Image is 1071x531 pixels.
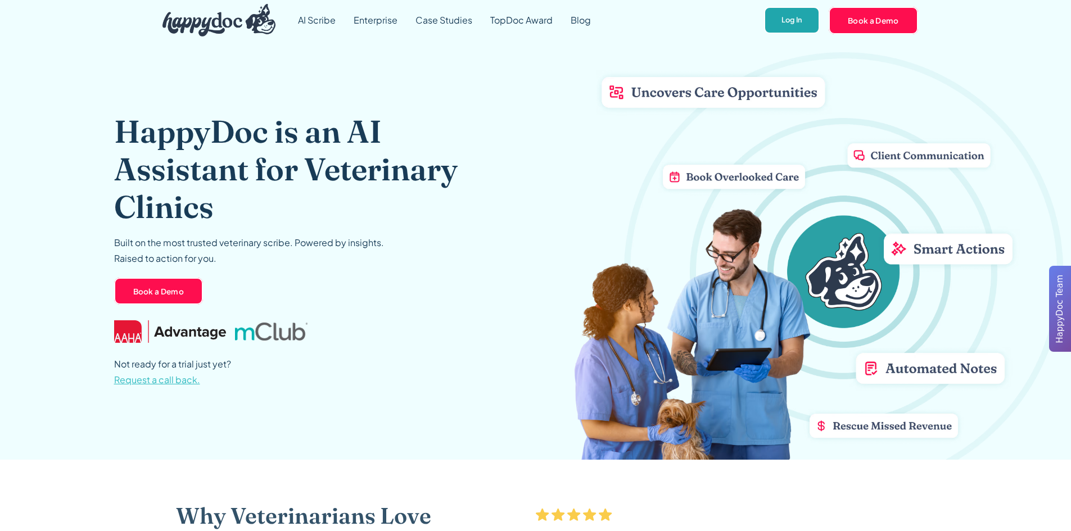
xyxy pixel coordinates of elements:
[162,4,276,37] img: HappyDoc Logo: A happy dog with his ear up, listening.
[764,7,820,34] a: Log In
[114,374,200,385] span: Request a call back.
[235,323,307,341] img: mclub logo
[829,7,918,34] a: Book a Demo
[114,320,227,343] img: AAHA Advantage logo
[114,235,384,266] p: Built on the most trusted veterinary scribe. Powered by insights. Raised to action for you.
[114,112,494,226] h1: HappyDoc is an AI Assistant for Veterinary Clinics
[114,356,231,388] p: Not ready for a trial just yet?
[114,278,204,305] a: Book a Demo
[153,1,276,39] a: home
